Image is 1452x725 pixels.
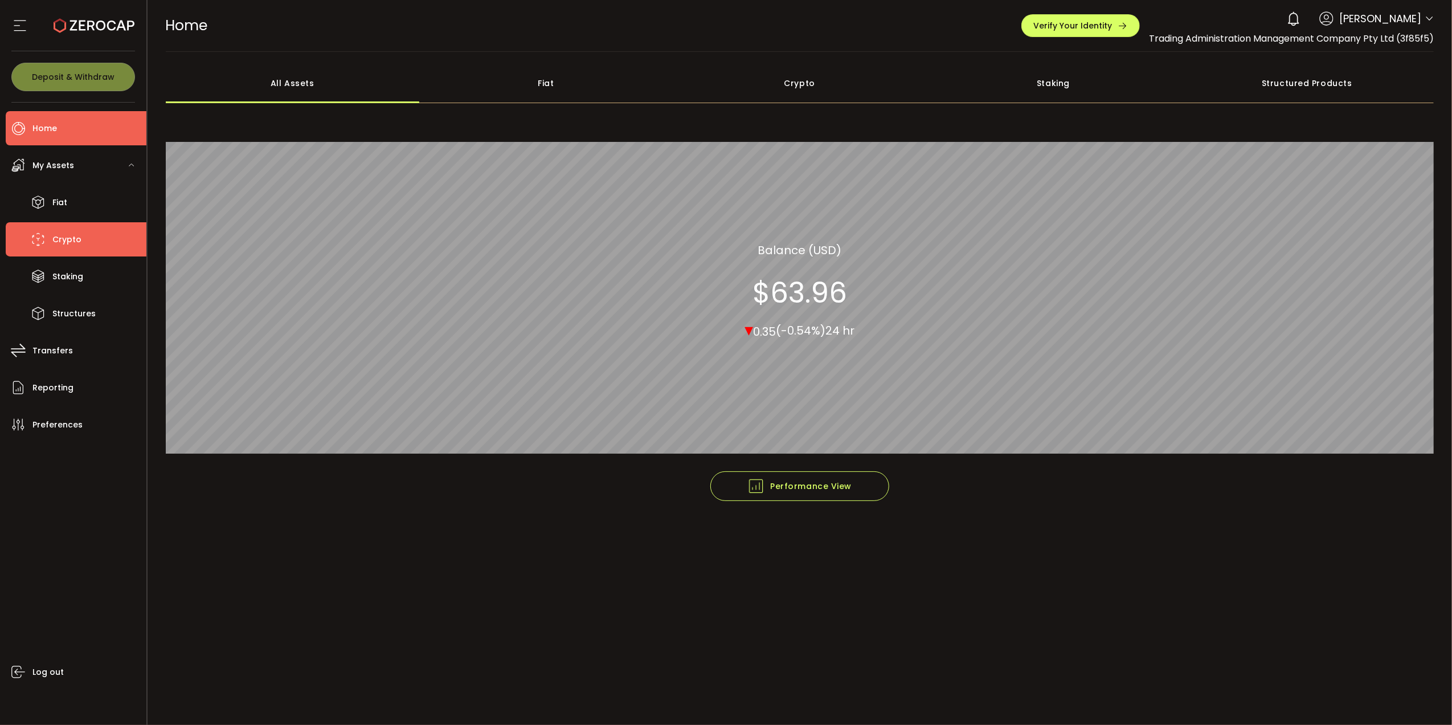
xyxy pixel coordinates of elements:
span: [PERSON_NAME] [1339,11,1421,26]
span: Deposit & Withdraw [32,73,114,81]
iframe: Chat Widget [1395,670,1452,725]
div: Crypto [673,63,926,103]
span: Preferences [32,417,83,433]
span: Verify Your Identity [1033,22,1112,30]
span: Staking [52,268,83,285]
span: ▾ [745,317,753,342]
span: My Assets [32,157,74,174]
span: Crypto [52,231,81,248]
span: Structures [52,306,96,322]
div: Staking [926,63,1180,103]
span: 24 hr [825,323,854,339]
span: Home [32,120,57,137]
span: 0.35 [753,324,776,340]
button: Verify Your Identity [1021,14,1140,37]
div: Structured Products [1180,63,1434,103]
section: $63.96 [752,276,847,310]
section: Balance (USD) [758,242,841,259]
span: Home [166,15,208,35]
span: Reporting [32,380,73,396]
button: Performance View [710,471,889,501]
span: Fiat [52,194,67,211]
span: Performance View [747,478,852,495]
div: All Assets [166,63,419,103]
span: Trading Administration Management Company Pty Ltd (3f85f5) [1149,32,1434,45]
span: Transfers [32,343,73,359]
div: Fiat [419,63,673,103]
span: Log out [32,664,64,681]
button: Deposit & Withdraw [11,63,135,91]
span: (-0.54%) [776,323,825,339]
